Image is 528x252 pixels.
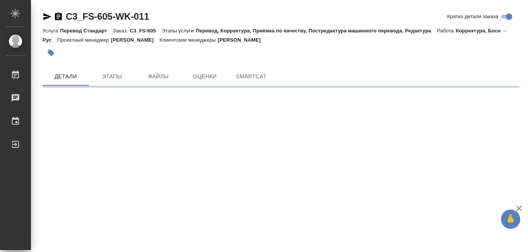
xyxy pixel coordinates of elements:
p: [PERSON_NAME] [218,37,266,43]
p: Проектный менеджер [57,37,111,43]
button: Скопировать ссылку [54,12,63,21]
span: Файлы [140,72,177,81]
span: Этапы [94,72,131,81]
p: Заказ: [113,28,129,34]
p: Этапы услуги [162,28,196,34]
p: Услуга [43,28,60,34]
p: Перевод, Корректура, Приёмка по качеству, Постредактура машинного перевода, Редактура [196,28,437,34]
span: Оценки [186,72,223,81]
button: 🙏 [501,210,520,229]
p: C3_FS-605 [130,28,162,34]
p: [PERSON_NAME] [111,37,160,43]
p: Перевод Стандарт [60,28,113,34]
button: Скопировать ссылку для ЯМессенджера [43,12,52,21]
p: Работа [437,28,456,34]
button: Добавить тэг [43,44,60,61]
span: Детали [47,72,84,81]
span: SmartCat [233,72,270,81]
p: Клиентские менеджеры [160,37,218,43]
span: 🙏 [504,211,517,227]
span: Кратко детали заказа [447,13,498,20]
a: C3_FS-605-WK-011 [66,11,149,22]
